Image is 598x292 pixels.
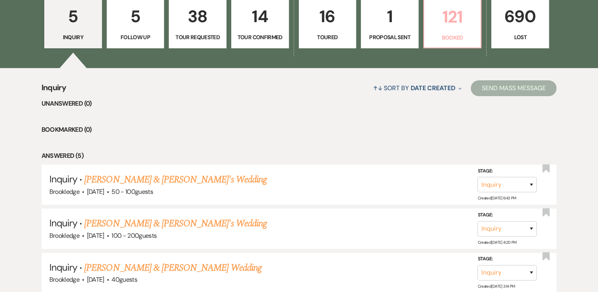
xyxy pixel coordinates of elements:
p: 690 [496,3,544,30]
p: Tour Confirmed [236,33,284,42]
label: Stage: [477,167,537,176]
span: Inquiry [49,217,77,229]
p: Lost [496,33,544,42]
label: Stage: [477,255,537,264]
span: Brookledge [49,231,80,240]
p: Tour Requested [174,33,221,42]
span: Date Created [411,84,455,92]
span: [DATE] [87,231,104,240]
span: Created: [DATE] 6:43 PM [477,195,516,201]
span: 40 guests [111,275,137,284]
span: ↑↓ [373,84,383,92]
span: Brookledge [49,275,80,284]
a: [PERSON_NAME] & [PERSON_NAME]'s Wedding [84,173,267,187]
label: Stage: [477,211,537,220]
li: Bookmarked (0) [42,125,557,135]
span: Inquiry [42,82,66,99]
p: 16 [304,3,351,30]
span: 50 - 100 guests [111,188,153,196]
button: Send Mass Message [471,80,557,96]
p: Booked [429,33,476,42]
span: Brookledge [49,188,80,196]
a: [PERSON_NAME] & [PERSON_NAME] Wedding [84,261,261,275]
button: Sort By Date Created [370,78,465,99]
a: [PERSON_NAME] & [PERSON_NAME]'s Wedding [84,216,267,231]
span: [DATE] [87,188,104,196]
span: Created: [DATE] 3:14 PM [477,284,515,289]
p: 5 [49,3,97,30]
p: Toured [304,33,351,42]
span: 100 - 200 guests [111,231,157,240]
li: Answered (5) [42,151,557,161]
li: Unanswered (0) [42,99,557,109]
p: Proposal Sent [366,33,413,42]
p: Follow Up [112,33,159,42]
span: Inquiry [49,261,77,273]
p: 1 [366,3,413,30]
p: 5 [112,3,159,30]
p: 121 [429,4,476,30]
span: Inquiry [49,173,77,185]
p: 14 [236,3,284,30]
span: [DATE] [87,275,104,284]
p: Inquiry [49,33,97,42]
span: Created: [DATE] 4:20 PM [477,240,516,245]
p: 38 [174,3,221,30]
